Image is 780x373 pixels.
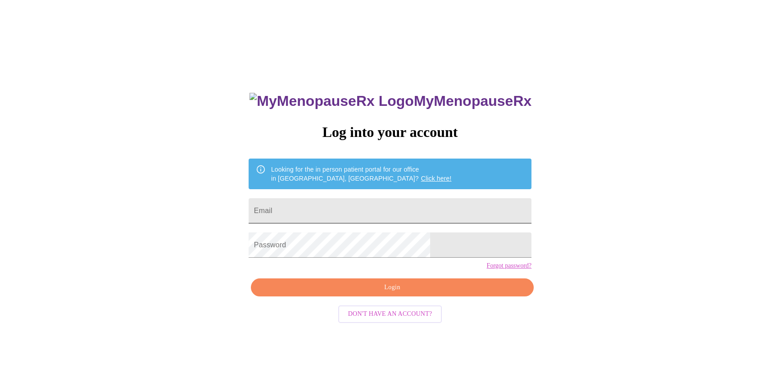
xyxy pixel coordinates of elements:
a: Forgot password? [486,262,531,269]
span: Don't have an account? [348,309,432,320]
div: Looking for the in person patient portal for our office in [GEOGRAPHIC_DATA], [GEOGRAPHIC_DATA]? [271,161,452,186]
img: MyMenopauseRx Logo [249,93,413,109]
h3: MyMenopauseRx [249,93,531,109]
span: Login [261,282,523,293]
a: Don't have an account? [336,309,444,317]
button: Don't have an account? [338,305,442,323]
a: Click here! [421,175,452,182]
button: Login [251,278,534,297]
h3: Log into your account [249,124,531,141]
